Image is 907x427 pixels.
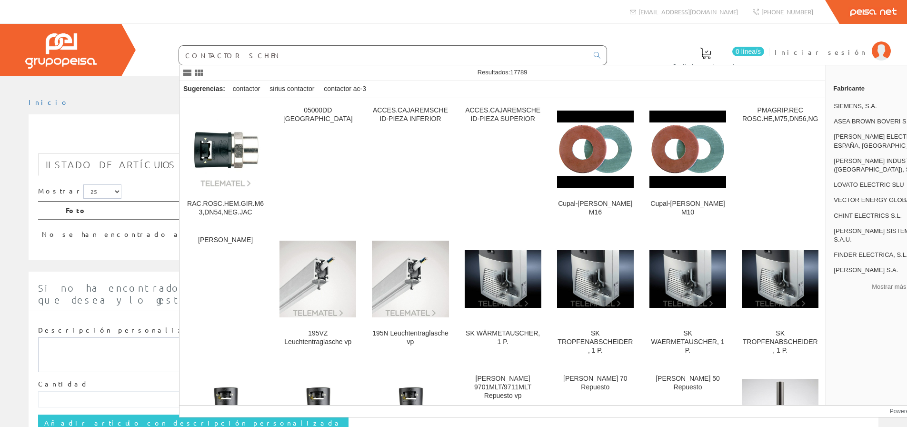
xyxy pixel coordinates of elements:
select: Mostrar [83,184,121,199]
a: SK WÄRMETAUSCHER, 1 P. SK WÄRMETAUSCHER, 1 P. [457,228,549,366]
div: SK TROPFENABSCHEIDER, 1 P. [557,329,634,355]
a: SK TROPFENABSCHEIDER, 1 P. SK TROPFENABSCHEIDER, 1 P. [734,228,826,366]
div: sirius contactor [266,81,318,98]
div: Cupal-[PERSON_NAME] M10 [649,200,726,217]
img: 195VZ Leuchtentraglasche vp [279,241,356,317]
div: [PERSON_NAME] 9701MLT/9711MLT Repuesto vp [465,375,541,400]
div: [PERSON_NAME] [187,236,264,244]
span: 0 línea/s [732,47,764,56]
a: SK TROPFENABSCHEIDER, 1 P. SK TROPFENABSCHEIDER, 1 P. [549,228,641,366]
label: Cantidad [38,379,89,389]
div: ACCES.CAJAREMSCHEID-PIEZA INFERIOR [372,106,449,123]
div: RAC.ROSC.HEM.GIR.M63,DN54,NEG.JAC [187,200,264,217]
div: [PERSON_NAME] 70 Repuesto [557,375,634,392]
a: 195VZ Leuchtentraglasche vp 195VZ Leuchtentraglasche vp [272,228,364,366]
a: Inicio [29,98,69,106]
img: SK TROPFENABSCHEIDER, 1 P. [557,250,634,308]
a: ACCES.CAJAREMSCHEID-PIEZA INFERIOR [364,99,456,228]
img: 195N Leuchtentraglasche vp [372,241,449,317]
a: Cupal-Scheibe M10 Cupal-[PERSON_NAME] M10 [642,99,734,228]
span: Pedido actual [673,61,738,71]
img: Cupal-Scheibe M10 [649,111,726,187]
td: No se han encontrado artículos, pruebe con otra búsqueda [38,220,781,243]
span: [EMAIL_ADDRESS][DOMAIN_NAME] [638,8,738,16]
h1: A9C21532 [38,130,869,149]
input: Buscar ... [179,46,588,65]
img: RAC.ROSC.HEM.GIR.M63,DN54,NEG.JAC [187,111,264,187]
label: Descripción personalizada [38,325,207,335]
a: Cupal-Scheibe M16 Cupal-[PERSON_NAME] M16 [549,99,641,228]
div: [PERSON_NAME] 50 Repuesto [649,375,726,392]
a: PMAGRIP.REC ROSC.HE,M75,DN56,NG [734,99,826,228]
div: contactor [229,81,264,98]
a: Iniciar sesión [775,40,891,49]
a: 05000DD [GEOGRAPHIC_DATA] [272,99,364,228]
img: SK TROPFENABSCHEIDER, 1 P. [742,250,818,308]
span: [PHONE_NUMBER] [761,8,813,16]
a: SK WAERMETAUSCHER, 1 P. SK WAERMETAUSCHER, 1 P. [642,228,734,366]
div: SK WÄRMETAUSCHER, 1 P. [465,329,541,346]
img: SK WÄRMETAUSCHER, 1 P. [465,250,541,308]
a: 195N Leuchtentraglasche vp 195N Leuchtentraglasche vp [364,228,456,366]
div: 05000DD [GEOGRAPHIC_DATA] [279,106,356,123]
img: SK WAERMETAUSCHER, 1 P. [649,250,726,308]
a: [PERSON_NAME] [179,228,271,366]
th: Foto [62,202,781,220]
div: PMAGRIP.REC ROSC.HE,M75,DN56,NG [742,106,818,123]
span: 17789 [510,69,527,76]
span: Resultados: [478,69,528,76]
div: 195N Leuchtentraglasche vp [372,329,449,346]
img: Cupal-Scheibe M16 [557,111,634,187]
a: RAC.ROSC.HEM.GIR.M63,DN54,NEG.JAC RAC.ROSC.HEM.GIR.M63,DN54,NEG.JAC [179,99,271,228]
span: Si no ha encontrado algún artículo en nuestro catálogo introduzca aquí la cantidad y la descripci... [38,282,867,305]
div: ACCES.CAJAREMSCHEID-PIEZA SUPERIOR [465,106,541,123]
div: contactor ac-3 [320,81,370,98]
span: Iniciar sesión [775,47,867,57]
div: SK WAERMETAUSCHER, 1 P. [649,329,726,355]
div: 195VZ Leuchtentraglasche vp [279,329,356,346]
a: ACCES.CAJAREMSCHEID-PIEZA SUPERIOR [457,99,549,228]
label: Mostrar [38,184,121,199]
div: Sugerencias: [179,82,227,96]
img: Grupo Peisa [25,33,97,69]
div: Cupal-[PERSON_NAME] M16 [557,200,634,217]
div: SK TROPFENABSCHEIDER, 1 P. [742,329,818,355]
a: Listado de artículos [38,153,183,176]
